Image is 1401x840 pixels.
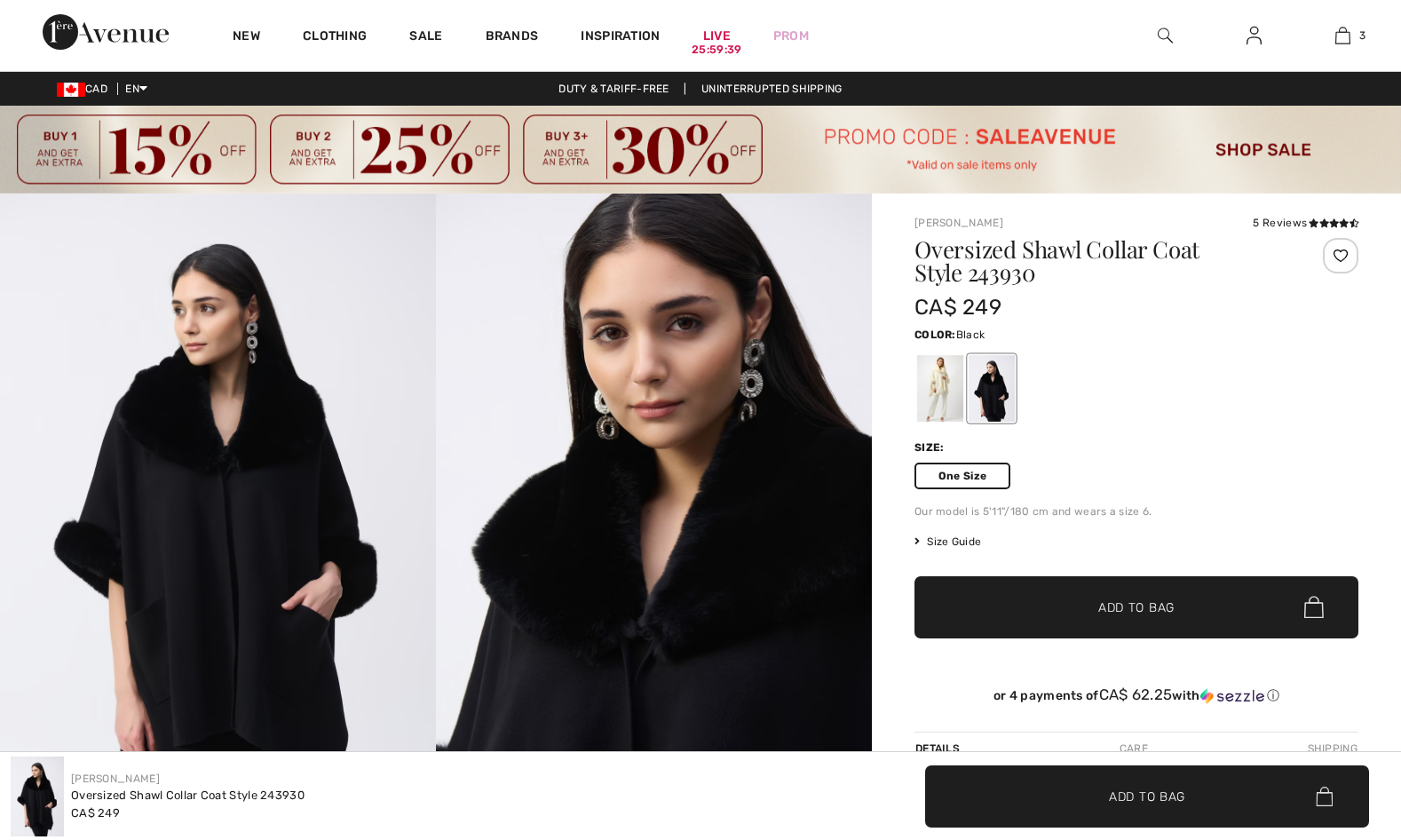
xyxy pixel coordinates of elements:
span: One Size [914,463,1010,489]
span: Size Guide [914,534,981,550]
a: Clothing [303,28,367,47]
div: Black [969,355,1015,422]
div: Vanilla 30 [917,355,963,422]
span: Add to Bag [1098,598,1175,616]
img: 1ère Avenue [43,14,169,50]
a: Sale [409,28,442,47]
span: EN [125,83,147,95]
img: My Info [1247,25,1262,46]
h1: Oversized Shawl Collar Coat Style 243930 [914,238,1285,284]
span: 3 [1359,28,1365,44]
a: Live25:59:39 [703,27,731,45]
span: CA$ 249 [71,806,120,820]
a: Brands [486,28,539,47]
img: Bag.svg [1316,787,1333,806]
div: Details [914,733,964,765]
img: Oversized Shawl Collar Coat Style 243930 [11,757,64,836]
div: or 4 payments ofCA$ 62.25withSezzle Click to learn more about Sezzle [914,686,1358,710]
span: CA$ 249 [914,295,1001,320]
img: Sezzle [1200,688,1264,704]
div: 25:59:39 [692,42,741,59]
button: Add to Bag [914,576,1358,638]
img: Bag.svg [1304,596,1324,619]
span: Add to Bag [1109,787,1185,805]
div: Care [1104,733,1163,765]
a: Sign In [1232,25,1276,47]
a: [PERSON_NAME] [914,217,1003,229]
span: CA$ 62.25 [1099,685,1173,703]
div: Oversized Shawl Collar Coat Style 243930 [71,787,305,804]
a: [PERSON_NAME] [71,773,160,785]
span: Color: [914,329,956,341]
span: Black [956,329,985,341]
button: Add to Bag [925,765,1369,828]
img: Canadian Dollar [57,83,85,97]
span: CAD [57,83,115,95]
div: Our model is 5'11"/180 cm and wears a size 6. [914,503,1358,519]
img: My Bag [1335,25,1350,46]
a: 3 [1299,25,1386,46]
span: Inspiration [581,28,660,47]
img: search the website [1158,25,1173,46]
div: 5 Reviews [1253,215,1358,231]
a: New [233,28,260,47]
div: Size: [914,440,948,456]
a: Prom [773,27,809,45]
div: or 4 payments of with [914,686,1358,704]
